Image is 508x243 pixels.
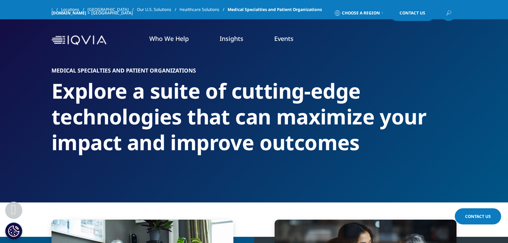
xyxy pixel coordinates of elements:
a: Who We Help [149,34,189,43]
h1: Medical Specialties and Patient Organizations [51,67,457,74]
img: IQVIA Healthcare Information Technology and Pharma Clinical Research Company [51,35,106,45]
button: Configuración de cookies [5,222,22,240]
div: [GEOGRAPHIC_DATA] [91,10,136,16]
a: Contact Us [455,208,501,224]
h2: Explore a suite of cutting-edge technologies that can maximize your impact and improve outcomes [51,78,457,155]
a: Contact Us [389,5,436,21]
span: Choose a Region [342,10,380,16]
span: Contact Us [400,11,425,15]
a: Insights [220,34,243,43]
span: Contact Us [465,213,491,219]
a: [DOMAIN_NAME] [51,10,86,16]
nav: Primary [109,24,457,56]
a: Events [274,34,293,43]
